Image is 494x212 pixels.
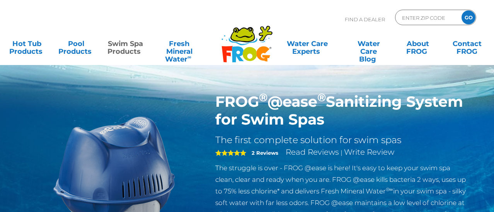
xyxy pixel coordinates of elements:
[448,36,486,51] a: ContactFROG
[187,54,191,60] sup: ∞
[106,36,145,51] a: Swim SpaProducts
[215,134,468,146] h2: The first complete solution for swim spas
[57,36,95,51] a: PoolProducts
[344,147,394,157] a: Write Review
[215,150,246,156] span: 5
[345,10,385,29] p: Find A Dealer
[215,93,468,128] h1: FROG @ease Sanitizing System for Swim Spas
[349,36,388,51] a: Water CareBlog
[259,91,267,104] sup: ®
[155,36,203,51] a: Fresh MineralWater∞
[317,91,326,104] sup: ®
[462,10,475,24] input: GO
[341,149,342,156] span: |
[386,186,393,192] sup: ®∞
[8,36,46,51] a: Hot TubProducts
[252,150,278,156] strong: 2 Reviews
[286,147,339,157] a: Read Reviews
[276,36,339,51] a: Water CareExperts
[217,15,277,63] img: Frog Products Logo
[399,36,437,51] a: AboutFROG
